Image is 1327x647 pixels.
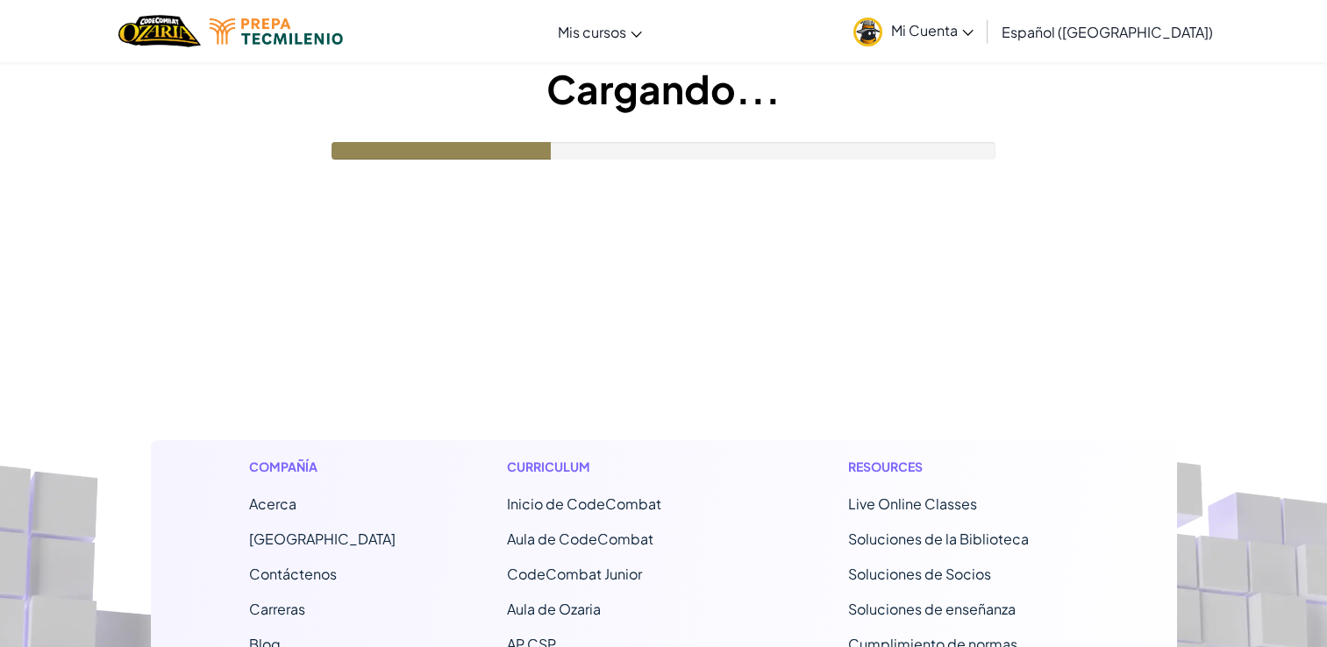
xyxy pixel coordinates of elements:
[249,494,296,513] a: Acerca
[558,23,626,41] span: Mis cursos
[118,13,200,49] img: Home
[210,18,343,45] img: Tecmilenio logo
[507,458,738,476] h1: Curriculum
[249,530,396,548] a: [GEOGRAPHIC_DATA]
[993,8,1222,55] a: Español ([GEOGRAPHIC_DATA])
[891,21,974,39] span: Mi Cuenta
[507,494,661,513] span: Inicio de CodeCombat
[848,494,977,513] a: Live Online Classes
[249,458,396,476] h1: Compañía
[848,530,1029,548] a: Soluciones de la Biblioteca
[1002,23,1213,41] span: Español ([GEOGRAPHIC_DATA])
[249,600,305,618] a: Carreras
[249,565,337,583] span: Contáctenos
[507,600,601,618] a: Aula de Ozaria
[507,530,653,548] a: Aula de CodeCombat
[848,565,991,583] a: Soluciones de Socios
[848,458,1079,476] h1: Resources
[845,4,982,59] a: Mi Cuenta
[853,18,882,46] img: avatar
[118,13,200,49] a: Ozaria by CodeCombat logo
[507,565,642,583] a: CodeCombat Junior
[549,8,651,55] a: Mis cursos
[848,600,1016,618] a: Soluciones de enseñanza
